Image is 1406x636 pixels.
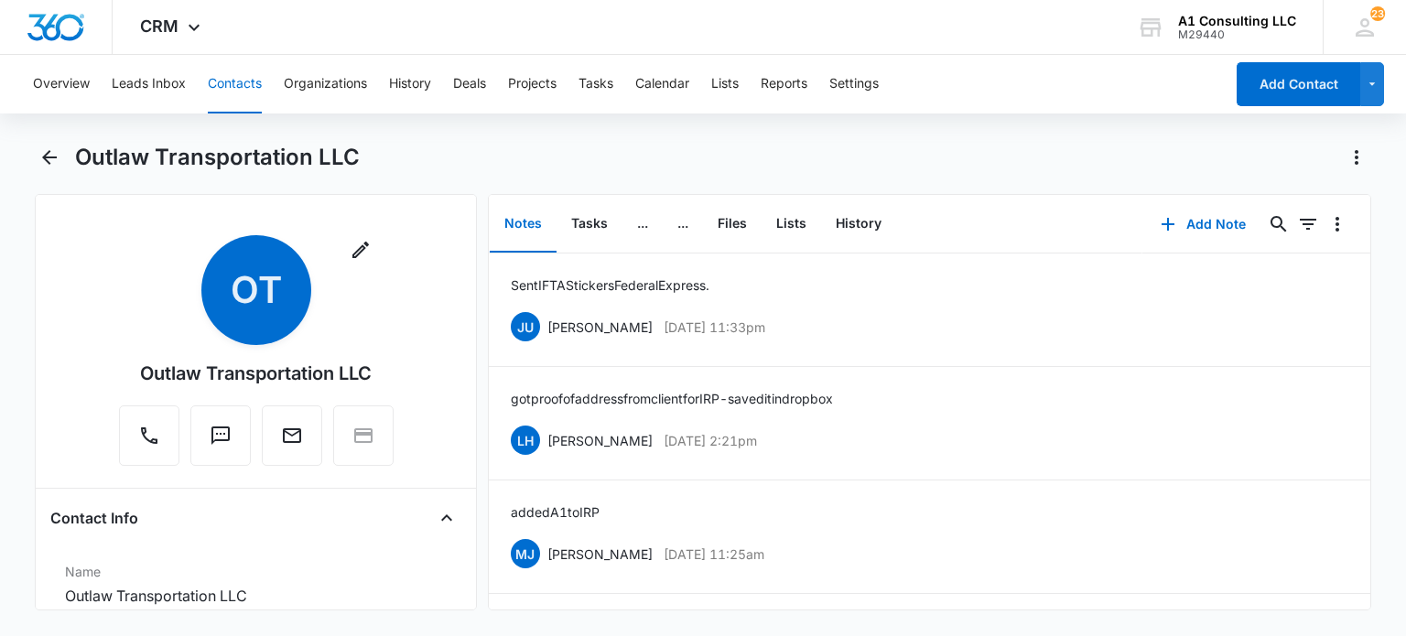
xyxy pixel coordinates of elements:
p: [DATE] 2:21pm [664,431,757,450]
button: Email [262,405,322,466]
span: JU [511,312,540,341]
p: [DATE] 11:25am [664,544,764,564]
a: Text [190,434,251,449]
p: Sent IFTA Stickers Federal Express. [511,275,709,295]
p: [PERSON_NAME] [547,318,653,337]
button: Tasks [579,55,613,113]
div: Outlaw Transportation LLC [140,360,372,387]
span: CRM [140,16,178,36]
div: notifications count [1370,6,1385,21]
button: Text [190,405,251,466]
span: LH [511,426,540,455]
h4: Contact Info [50,507,138,529]
p: [DATE] 11:33pm [664,318,765,337]
div: account id [1178,28,1296,41]
button: Leads Inbox [112,55,186,113]
button: Tasks [557,196,622,253]
button: ... [663,196,703,253]
button: Add Note [1142,202,1264,246]
label: Name [65,562,446,581]
button: Settings [829,55,879,113]
p: got proof of address from client for IRP - saved it in dropbox [511,389,833,408]
button: History [821,196,896,253]
button: Calendar [635,55,689,113]
button: Contacts [208,55,262,113]
a: Call [119,434,179,449]
span: OT [201,235,311,345]
button: Lists [762,196,821,253]
span: 23 [1370,6,1385,21]
button: Notes [490,196,557,253]
div: account name [1178,14,1296,28]
dd: Outlaw Transportation LLC [65,585,446,607]
button: Overview [33,55,90,113]
button: Projects [508,55,557,113]
button: Actions [1342,143,1371,172]
button: Files [703,196,762,253]
button: Reports [761,55,807,113]
button: Search... [1264,210,1293,239]
p: [PERSON_NAME] [547,431,653,450]
span: MJ [511,539,540,568]
button: Lists [711,55,739,113]
button: Back [35,143,63,172]
a: Email [262,434,322,449]
button: Organizations [284,55,367,113]
p: added A1 to IRP [511,502,600,522]
button: History [389,55,431,113]
button: Close [432,503,461,533]
button: ... [622,196,663,253]
button: Overflow Menu [1323,210,1352,239]
button: Deals [453,55,486,113]
p: [PERSON_NAME] [547,544,653,564]
h1: Outlaw Transportation LLC [75,144,360,171]
button: Add Contact [1237,62,1360,106]
button: Call [119,405,179,466]
button: Filters [1293,210,1323,239]
div: NameOutlaw Transportation LLC [50,555,460,615]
